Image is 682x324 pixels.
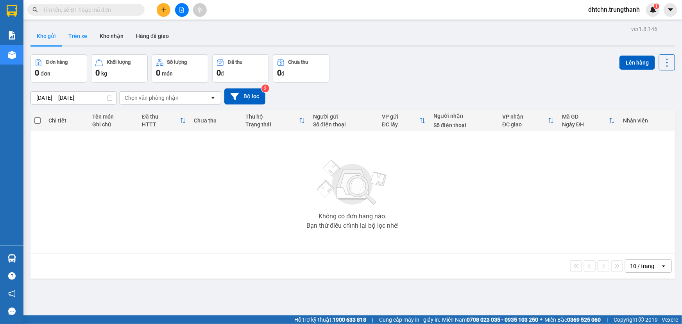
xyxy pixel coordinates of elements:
div: ĐC giao [502,121,548,128]
div: Chưa thu [288,59,308,65]
span: plus [161,7,166,13]
span: Miền Bắc [544,315,601,324]
img: warehouse-icon [8,254,16,263]
span: 0 [156,68,160,77]
span: notification [8,290,16,297]
button: Hàng đã giao [130,27,175,45]
button: Khối lượng0kg [91,54,148,83]
span: file-add [179,7,184,13]
div: Đơn hàng [46,59,68,65]
span: caret-down [667,6,674,13]
div: 10 / trang [630,262,654,270]
strong: 0369 525 060 [567,317,601,323]
div: Người nhận [433,113,494,119]
span: đ [221,70,224,77]
span: aim [197,7,202,13]
div: Trạng thái [245,121,299,128]
span: dhtchn.trungthanh [582,5,646,14]
sup: 1 [654,4,659,9]
span: copyright [639,317,644,322]
strong: 0708 023 035 - 0935 103 250 [467,317,538,323]
th: Toggle SortBy [242,110,309,131]
div: Bạn thử điều chỉnh lại bộ lọc nhé! [306,223,399,229]
img: solution-icon [8,31,16,40]
div: Chọn văn phòng nhận [125,94,179,102]
button: caret-down [664,3,677,17]
svg: open [661,263,667,269]
div: Đã thu [142,113,180,120]
button: Kho gửi [30,27,62,45]
button: Số lượng0món [152,54,208,83]
span: kg [101,70,107,77]
span: question-circle [8,272,16,280]
th: Toggle SortBy [558,110,619,131]
strong: 1900 633 818 [333,317,366,323]
span: search [32,7,38,13]
div: Tên món [92,113,134,120]
img: icon-new-feature [650,6,657,13]
span: | [607,315,608,324]
div: Đã thu [228,59,242,65]
div: Số lượng [167,59,187,65]
span: message [8,308,16,315]
button: aim [193,3,207,17]
div: ĐC lấy [382,121,419,128]
span: | [372,315,373,324]
div: Chưa thu [194,117,238,124]
span: Hỗ trợ kỹ thuật: [294,315,366,324]
th: Toggle SortBy [378,110,430,131]
div: Nhân viên [623,117,671,124]
input: Select a date range. [31,92,116,104]
button: Lên hàng [619,56,655,70]
div: Không có đơn hàng nào. [319,213,387,220]
button: Trên xe [62,27,93,45]
input: Tìm tên, số ĐT hoặc mã đơn [43,5,135,14]
div: VP gửi [382,113,419,120]
button: Đơn hàng0đơn [30,54,87,83]
div: Số điện thoại [313,121,374,128]
div: Khối lượng [107,59,131,65]
div: Số điện thoại [433,122,494,128]
span: đơn [41,70,50,77]
div: Chi tiết [48,117,84,124]
button: file-add [175,3,189,17]
span: 1 [655,4,658,9]
div: VP nhận [502,113,548,120]
span: ⚪️ [540,318,542,321]
div: Ghi chú [92,121,134,128]
img: warehouse-icon [8,51,16,59]
span: món [162,70,173,77]
span: 0 [95,68,100,77]
button: Kho nhận [93,27,130,45]
span: 0 [35,68,39,77]
span: Miền Nam [442,315,538,324]
div: Người gửi [313,113,374,120]
span: 0 [277,68,281,77]
svg: open [210,95,216,101]
div: ver 1.8.146 [631,25,657,33]
span: đ [281,70,285,77]
div: Ngày ĐH [562,121,609,128]
button: Chưa thu0đ [273,54,329,83]
th: Toggle SortBy [138,110,190,131]
th: Toggle SortBy [498,110,558,131]
span: Cung cấp máy in - giấy in: [379,315,440,324]
img: svg+xml;base64,PHN2ZyBjbGFzcz0ibGlzdC1wbHVnX19zdmciIHhtbG5zPSJodHRwOi8vd3d3LnczLm9yZy8yMDAwL3N2Zy... [313,155,392,210]
span: 0 [217,68,221,77]
div: Thu hộ [245,113,299,120]
button: plus [157,3,170,17]
div: Mã GD [562,113,609,120]
img: logo-vxr [7,5,17,17]
button: Bộ lọc [224,88,265,104]
div: HTTT [142,121,180,128]
sup: 2 [261,85,269,92]
button: Đã thu0đ [212,54,269,83]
